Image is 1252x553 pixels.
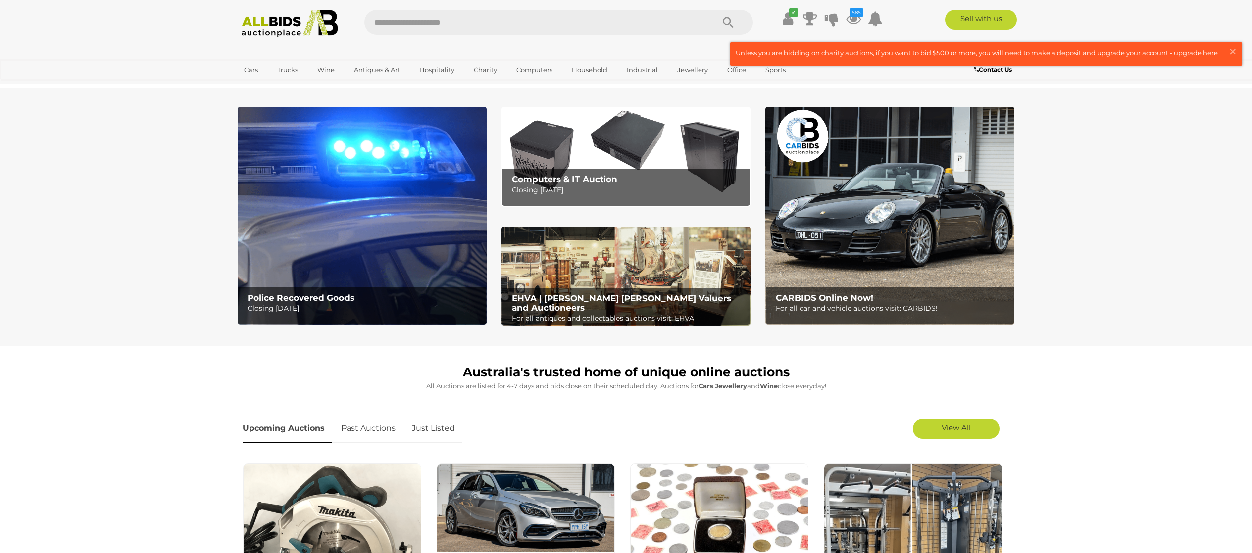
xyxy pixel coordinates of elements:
[703,10,753,35] button: Search
[238,107,487,325] a: Police Recovered Goods Police Recovered Goods Closing [DATE]
[913,419,1000,439] a: View All
[974,64,1014,75] a: Contact Us
[945,10,1017,30] a: Sell with us
[512,293,731,313] b: EHVA | [PERSON_NAME] [PERSON_NAME] Valuers and Auctioneers
[238,62,264,78] a: Cars
[671,62,714,78] a: Jewellery
[759,62,792,78] a: Sports
[620,62,664,78] a: Industrial
[765,107,1014,325] img: CARBIDS Online Now!
[243,366,1010,379] h1: Australia's trusted home of unique online auctions
[271,62,304,78] a: Trucks
[238,107,487,325] img: Police Recovered Goods
[413,62,461,78] a: Hospitality
[512,312,745,324] p: For all antiques and collectables auctions visit: EHVA
[942,423,971,432] span: View All
[501,107,751,206] img: Computers & IT Auction
[467,62,503,78] a: Charity
[1228,42,1237,61] span: ×
[404,414,462,443] a: Just Listed
[760,382,778,390] strong: Wine
[501,227,751,326] img: EHVA | Evans Hastings Valuers and Auctioneers
[512,184,745,196] p: Closing [DATE]
[715,382,747,390] strong: Jewellery
[789,8,798,17] i: ✔
[243,380,1010,392] p: All Auctions are listed for 4-7 days and bids close on their scheduled day. Auctions for , and cl...
[510,62,559,78] a: Computers
[236,10,344,37] img: Allbids.com.au
[243,414,332,443] a: Upcoming Auctions
[721,62,752,78] a: Office
[974,66,1012,73] b: Contact Us
[565,62,614,78] a: Household
[776,302,1009,315] p: For all car and vehicle auctions visit: CARBIDS!
[248,302,481,315] p: Closing [DATE]
[781,10,796,28] a: ✔
[238,78,321,94] a: [GEOGRAPHIC_DATA]
[348,62,406,78] a: Antiques & Art
[765,107,1014,325] a: CARBIDS Online Now! CARBIDS Online Now! For all car and vehicle auctions visit: CARBIDS!
[248,293,354,303] b: Police Recovered Goods
[334,414,403,443] a: Past Auctions
[512,174,617,184] b: Computers & IT Auction
[501,107,751,206] a: Computers & IT Auction Computers & IT Auction Closing [DATE]
[776,293,873,303] b: CARBIDS Online Now!
[699,382,713,390] strong: Cars
[501,227,751,326] a: EHVA | Evans Hastings Valuers and Auctioneers EHVA | [PERSON_NAME] [PERSON_NAME] Valuers and Auct...
[311,62,341,78] a: Wine
[850,8,863,17] i: 585
[846,10,861,28] a: 585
